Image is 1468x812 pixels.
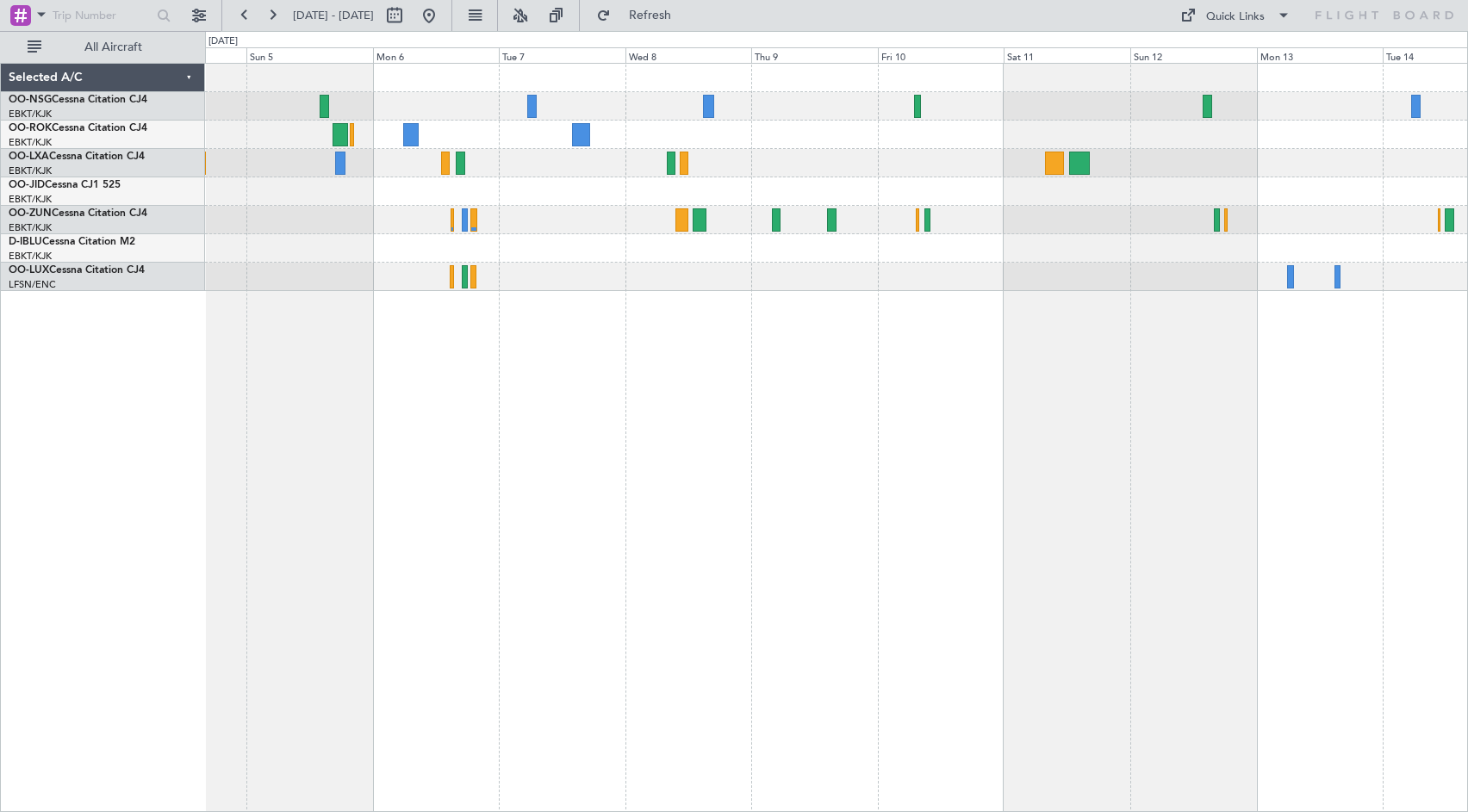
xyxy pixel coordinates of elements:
[1130,47,1257,63] div: Sun 12
[9,278,56,291] a: LFSN/ENC
[588,2,692,29] button: Refresh
[499,47,625,63] div: Tue 7
[9,193,52,206] a: EBKT/KJK
[53,3,152,28] input: Trip Number
[373,47,500,63] div: Mon 6
[1257,47,1384,63] div: Mon 13
[9,180,121,190] a: OO-JIDCessna CJ1 525
[751,47,878,63] div: Thu 9
[9,208,52,219] span: OO-ZUN
[9,108,52,121] a: EBKT/KJK
[1172,2,1299,29] button: Quick Links
[9,265,49,276] span: OO-LUX
[293,8,374,23] span: [DATE] - [DATE]
[9,136,52,149] a: EBKT/KJK
[9,250,52,263] a: EBKT/KJK
[9,237,135,247] a: D-IBLUCessna Citation M2
[9,95,52,105] span: OO-NSG
[9,152,49,162] span: OO-LXA
[9,265,145,276] a: OO-LUXCessna Citation CJ4
[878,47,1005,63] div: Fri 10
[9,208,147,219] a: OO-ZUNCessna Citation CJ4
[1004,47,1130,63] div: Sat 11
[9,152,145,162] a: OO-LXACessna Citation CJ4
[9,221,52,234] a: EBKT/KJK
[45,41,182,53] span: All Aircraft
[614,9,687,22] span: Refresh
[1206,9,1265,26] div: Quick Links
[625,47,752,63] div: Wed 8
[9,123,147,133] a: OO-ROKCessna Citation CJ4
[246,47,373,63] div: Sun 5
[9,123,52,133] span: OO-ROK
[9,180,45,190] span: OO-JID
[9,164,52,177] a: EBKT/KJK
[208,34,238,49] div: [DATE]
[9,95,147,105] a: OO-NSGCessna Citation CJ4
[19,34,187,61] button: All Aircraft
[9,237,42,247] span: D-IBLU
